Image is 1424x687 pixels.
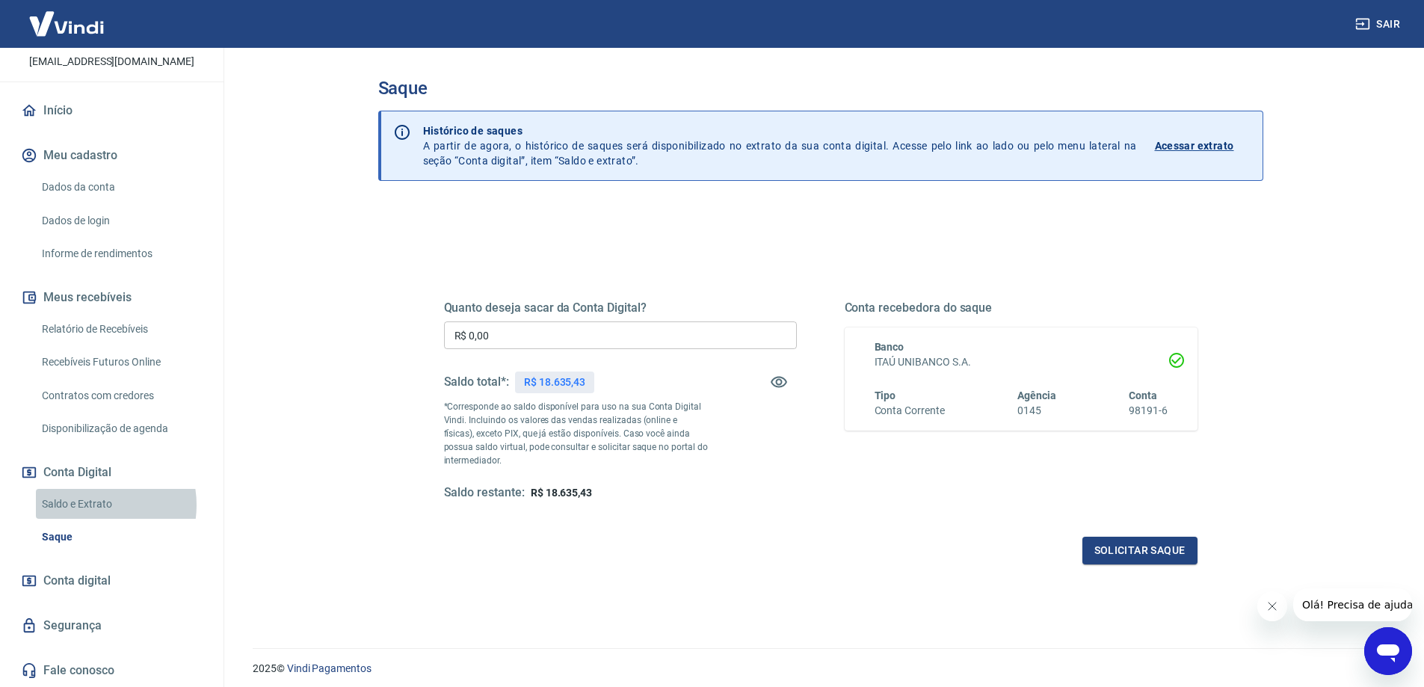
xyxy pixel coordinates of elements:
a: Vindi Pagamentos [287,662,372,674]
a: Fale conosco [18,654,206,687]
p: 2025 © [253,661,1388,677]
p: [EMAIL_ADDRESS][DOMAIN_NAME] [29,54,194,70]
h6: Conta Corrente [875,403,945,419]
a: Acessar extrato [1155,123,1251,168]
h5: Saldo restante: [444,485,525,501]
a: Informe de rendimentos [36,238,206,269]
button: Solicitar saque [1082,537,1198,564]
a: Recebíveis Futuros Online [36,347,206,378]
span: Banco [875,341,904,353]
p: A partir de agora, o histórico de saques será disponibilizado no extrato da sua conta digital. Ac... [423,123,1137,168]
iframe: Mensagem da empresa [1293,588,1412,621]
a: Saque [36,522,206,552]
p: Histórico de saques [423,123,1137,138]
button: Conta Digital [18,456,206,489]
a: Segurança [18,609,206,642]
a: Dados de login [36,206,206,236]
h5: Conta recebedora do saque [845,301,1198,315]
h5: Quanto deseja sacar da Conta Digital? [444,301,797,315]
span: Agência [1017,389,1056,401]
a: Disponibilização de agenda [36,413,206,444]
h5: Saldo total*: [444,375,509,389]
button: Meu cadastro [18,139,206,172]
iframe: Botão para abrir a janela de mensagens [1364,627,1412,675]
button: Meus recebíveis [18,281,206,314]
img: Vindi [18,1,115,46]
iframe: Fechar mensagem [1257,591,1287,621]
p: *Corresponde ao saldo disponível para uso na sua Conta Digital Vindi. Incluindo os valores das ve... [444,400,709,467]
button: Sair [1352,10,1406,38]
h6: 0145 [1017,403,1056,419]
h6: 98191-6 [1129,403,1168,419]
span: R$ 18.635,43 [531,487,592,499]
h6: ITAÚ UNIBANCO S.A. [875,354,1168,370]
p: R$ 18.635,43 [524,375,585,390]
a: Dados da conta [36,172,206,203]
span: Tipo [875,389,896,401]
h3: Saque [378,78,1263,99]
a: Relatório de Recebíveis [36,314,206,345]
span: Conta [1129,389,1157,401]
a: Conta digital [18,564,206,597]
p: Acessar extrato [1155,138,1234,153]
a: Saldo e Extrato [36,489,206,520]
a: Início [18,94,206,127]
span: Olá! Precisa de ajuda? [9,10,126,22]
a: Contratos com credores [36,381,206,411]
span: Conta digital [43,570,111,591]
p: [PERSON_NAME] [52,32,171,48]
